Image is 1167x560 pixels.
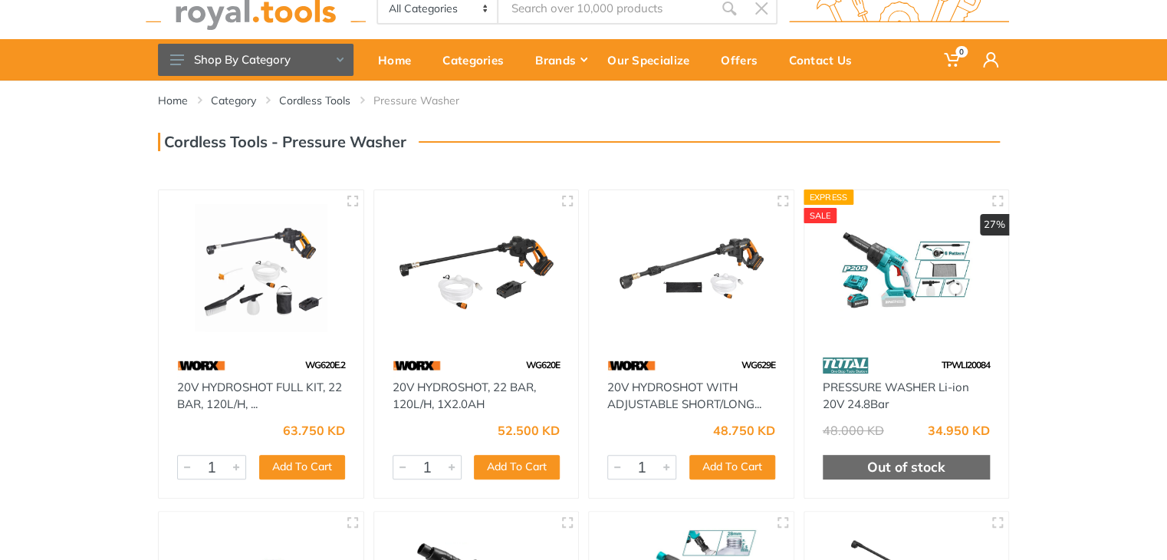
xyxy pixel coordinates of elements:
a: 20V HYDROSHOT, 22 BAR, 120L/H, 1X2.0AH [393,380,536,412]
div: 48.750 KD [713,424,775,436]
button: Add To Cart [689,455,775,479]
div: Our Specialize [597,44,710,76]
a: 20V HYDROSHOT FULL KIT, 22 BAR, 120L/H, ... [177,380,342,412]
img: 97.webp [177,352,225,379]
div: 48.000 KD [823,424,884,436]
button: Add To Cart [474,455,560,479]
img: Royal Tools - 20V HYDROSHOT FULL KIT, 22 BAR, 120L/H, 1X2.0AH KIT [173,204,350,337]
span: WG620E.2 [305,359,345,371]
div: Offers [710,44,778,76]
a: Offers [710,39,778,81]
div: 34.950 KD [928,424,990,436]
a: Contact Us [778,39,873,81]
span: TPWLI20084 [942,359,990,371]
a: Home [158,93,188,108]
img: 86.webp [823,352,869,379]
div: Home [367,44,432,76]
a: Categories [432,39,524,81]
img: Royal Tools - 20V HYDROSHOT WITH ADJUSTABLE SHORT/LONG LANCE 22 BAR, 120L/H, 1X2.0AH, [603,204,780,337]
li: Pressure Washer [373,93,482,108]
span: WG629E [741,359,775,371]
img: 97.webp [393,352,441,379]
div: 52.500 KD [498,424,560,436]
div: 63.750 KD [283,424,345,436]
div: Express [804,189,854,205]
div: Brands [524,44,597,76]
img: Royal Tools - 20V HYDROSHOT, 22 BAR, 120L/H, 1X2.0AH [388,204,565,337]
a: 20V HYDROSHOT WITH ADJUSTABLE SHORT/LONG... [607,380,761,412]
div: 27% [980,214,1009,236]
a: 0 [933,39,972,81]
h3: Cordless Tools - Pressure Washer [158,133,406,151]
button: Add To Cart [259,455,345,479]
div: SALE [804,208,837,223]
div: Out of stock [823,455,991,479]
img: 97.webp [607,352,656,379]
nav: breadcrumb [158,93,1009,108]
a: PRESSURE WASHER Li-ion 20V 24.8Bar [823,380,969,412]
div: Contact Us [778,44,873,76]
img: Royal Tools - PRESSURE WASHER Li-ion 20V 24.8Bar [818,204,995,337]
span: WG620E [526,359,560,371]
button: Shop By Category [158,44,353,76]
div: Categories [432,44,524,76]
a: Category [211,93,256,108]
span: 0 [955,46,968,58]
a: Home [367,39,432,81]
a: Our Specialize [597,39,710,81]
a: Cordless Tools [279,93,350,108]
